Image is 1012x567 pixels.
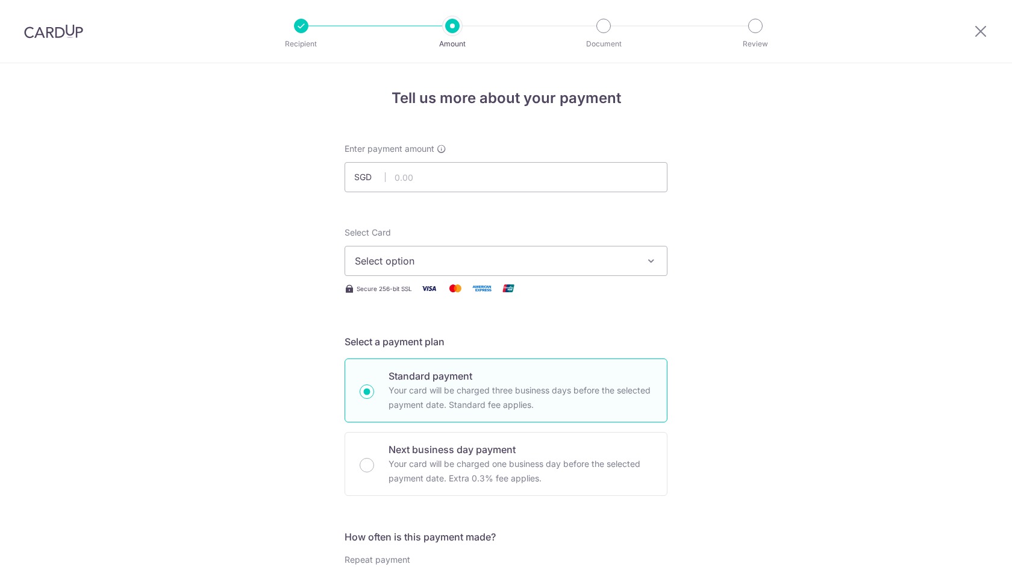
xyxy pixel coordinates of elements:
p: Review [711,38,800,50]
p: Recipient [257,38,346,50]
img: Visa [417,281,441,296]
p: Standard payment [389,369,652,383]
h5: How often is this payment made? [345,530,667,544]
input: 0.00 [345,162,667,192]
span: SGD [354,171,386,183]
label: Repeat payment [345,554,410,566]
p: Amount [408,38,497,50]
img: American Express [470,281,494,296]
p: Your card will be charged one business day before the selected payment date. Extra 0.3% fee applies. [389,457,652,486]
h4: Tell us more about your payment [345,87,667,109]
p: Document [559,38,648,50]
button: Select option [345,246,667,276]
img: Mastercard [443,281,467,296]
h5: Select a payment plan [345,334,667,349]
img: CardUp [24,24,83,39]
p: Your card will be charged three business days before the selected payment date. Standard fee appl... [389,383,652,412]
span: translation missing: en.payables.payment_networks.credit_card.summary.labels.select_card [345,227,391,237]
span: Select option [355,254,636,268]
span: Secure 256-bit SSL [357,284,412,293]
p: Next business day payment [389,442,652,457]
img: Union Pay [496,281,520,296]
span: Enter payment amount [345,143,434,155]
